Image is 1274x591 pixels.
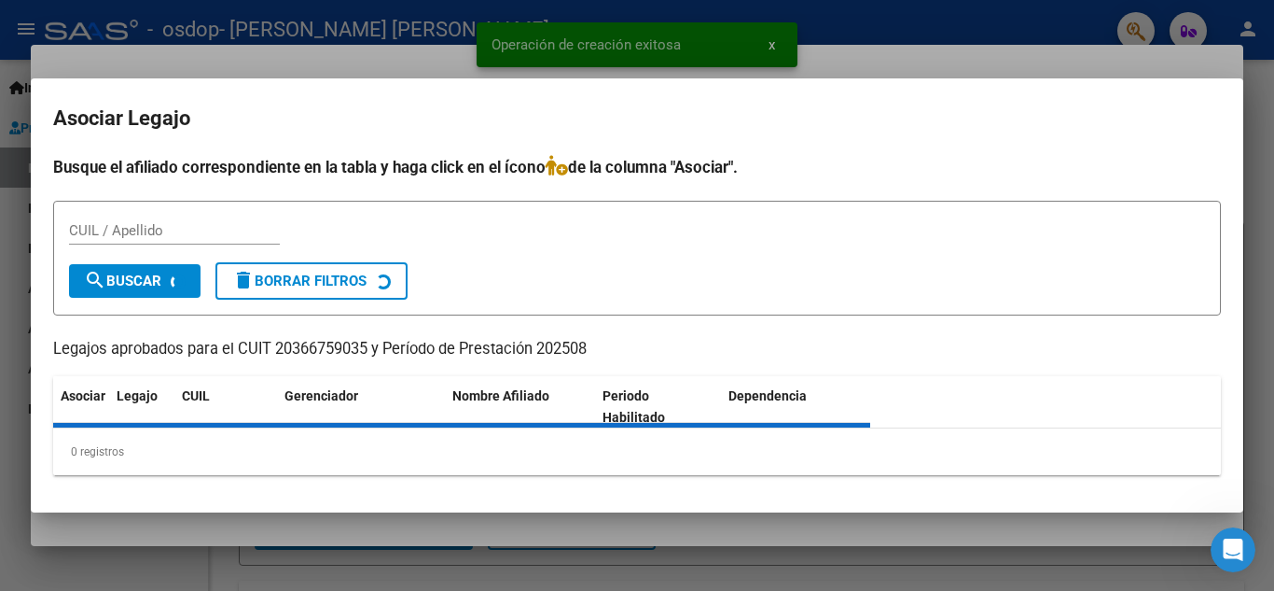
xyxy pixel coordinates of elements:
[728,388,807,403] span: Dependencia
[84,269,106,291] mat-icon: search
[117,388,158,403] span: Legajo
[69,264,201,298] button: Buscar
[452,388,549,403] span: Nombre Afiliado
[232,269,255,291] mat-icon: delete
[182,388,210,403] span: CUIL
[109,376,174,438] datatable-header-cell: Legajo
[174,376,277,438] datatable-header-cell: CUIL
[595,376,721,438] datatable-header-cell: Periodo Habilitado
[53,429,1221,475] div: 0 registros
[602,388,665,425] span: Periodo Habilitado
[277,376,445,438] datatable-header-cell: Gerenciador
[53,338,1221,361] p: Legajos aprobados para el CUIT 20366759035 y Período de Prestación 202508
[84,273,161,289] span: Buscar
[284,388,358,403] span: Gerenciador
[721,376,871,438] datatable-header-cell: Dependencia
[53,101,1221,136] h2: Asociar Legajo
[1211,528,1255,572] iframe: Intercom live chat
[215,262,408,300] button: Borrar Filtros
[53,376,109,438] datatable-header-cell: Asociar
[445,376,595,438] datatable-header-cell: Nombre Afiliado
[53,155,1221,179] h4: Busque el afiliado correspondiente en la tabla y haga click en el ícono de la columna "Asociar".
[61,388,105,403] span: Asociar
[232,273,367,289] span: Borrar Filtros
